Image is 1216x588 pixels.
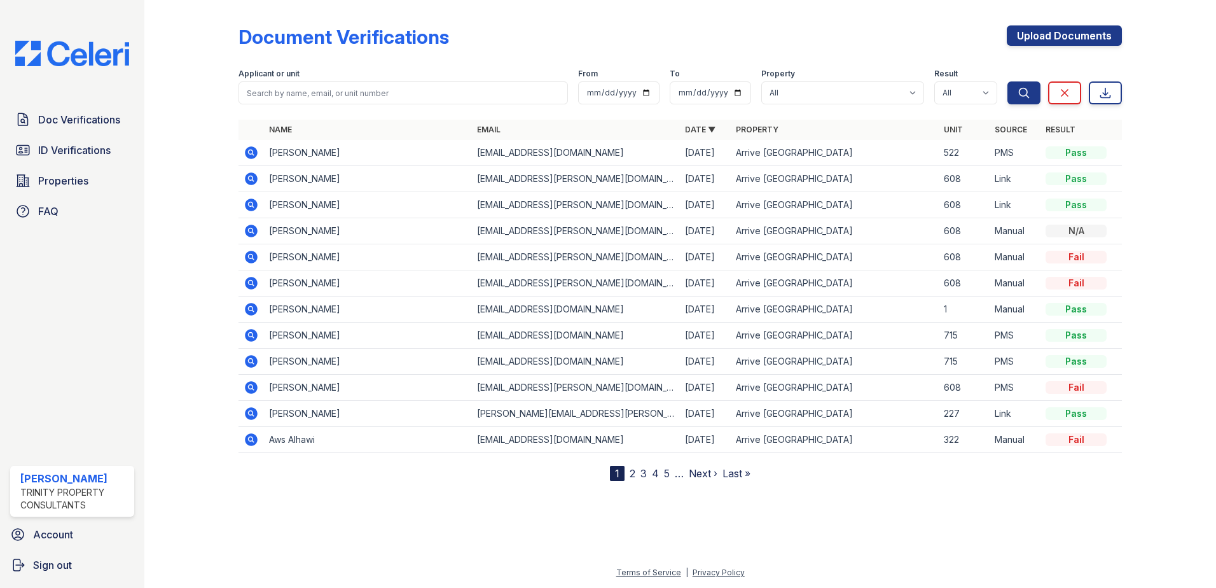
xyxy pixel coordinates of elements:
td: Arrive [GEOGRAPHIC_DATA] [731,270,939,297]
td: Arrive [GEOGRAPHIC_DATA] [731,375,939,401]
span: FAQ [38,204,59,219]
td: [PERSON_NAME] [264,218,472,244]
a: Sign out [5,552,139,578]
div: | [686,568,688,577]
td: [DATE] [680,192,731,218]
td: [DATE] [680,218,731,244]
a: Name [269,125,292,134]
td: [DATE] [680,349,731,375]
td: Arrive [GEOGRAPHIC_DATA] [731,218,939,244]
td: 715 [939,323,990,349]
td: Arrive [GEOGRAPHIC_DATA] [731,244,939,270]
img: CE_Logo_Blue-a8612792a0a2168367f1c8372b55b34899dd931a85d93a1a3d3e32e68fde9ad4.png [5,41,139,66]
td: [DATE] [680,140,731,166]
td: Arrive [GEOGRAPHIC_DATA] [731,166,939,192]
div: Pass [1046,303,1107,316]
td: Aws AIhawi [264,427,472,453]
a: Property [736,125,778,134]
a: Source [995,125,1027,134]
td: 608 [939,166,990,192]
td: [EMAIL_ADDRESS][PERSON_NAME][DOMAIN_NAME] [472,192,680,218]
div: Pass [1046,199,1107,211]
div: Pass [1046,407,1107,420]
td: Arrive [GEOGRAPHIC_DATA] [731,349,939,375]
td: [PERSON_NAME] [264,270,472,297]
td: Manual [990,270,1040,297]
td: 608 [939,375,990,401]
span: Doc Verifications [38,112,120,127]
a: Unit [944,125,963,134]
td: Manual [990,218,1040,244]
div: Trinity Property Consultants [20,486,129,512]
td: Arrive [GEOGRAPHIC_DATA] [731,297,939,323]
td: [PERSON_NAME] [264,375,472,401]
td: 608 [939,192,990,218]
span: Sign out [33,557,72,573]
a: Last » [722,467,750,480]
td: [EMAIL_ADDRESS][DOMAIN_NAME] [472,349,680,375]
td: Arrive [GEOGRAPHIC_DATA] [731,401,939,427]
a: Result [1046,125,1075,134]
div: Pass [1046,355,1107,368]
td: [PERSON_NAME] [264,297,472,323]
td: 322 [939,427,990,453]
div: 1 [610,466,625,481]
td: [EMAIL_ADDRESS][DOMAIN_NAME] [472,140,680,166]
label: From [578,69,598,79]
td: Link [990,166,1040,192]
td: [DATE] [680,270,731,297]
a: Properties [10,168,134,193]
label: Property [761,69,795,79]
td: Manual [990,297,1040,323]
td: [PERSON_NAME] [264,349,472,375]
label: To [670,69,680,79]
td: [EMAIL_ADDRESS][PERSON_NAME][DOMAIN_NAME] [472,270,680,297]
td: PMS [990,140,1040,166]
td: Manual [990,244,1040,270]
td: Link [990,401,1040,427]
a: Doc Verifications [10,107,134,132]
a: FAQ [10,199,134,224]
a: Account [5,522,139,547]
td: Arrive [GEOGRAPHIC_DATA] [731,192,939,218]
td: [DATE] [680,323,731,349]
a: Privacy Policy [693,568,745,577]
a: Date ▼ [685,125,715,134]
td: 608 [939,218,990,244]
td: 522 [939,140,990,166]
td: 227 [939,401,990,427]
a: Upload Documents [1007,25,1122,46]
td: [DATE] [680,427,731,453]
td: [PERSON_NAME] [264,192,472,218]
td: 715 [939,349,990,375]
a: 4 [652,467,659,480]
a: 2 [630,467,635,480]
td: PMS [990,349,1040,375]
td: [PERSON_NAME] [264,244,472,270]
td: [EMAIL_ADDRESS][DOMAIN_NAME] [472,323,680,349]
div: Fail [1046,251,1107,263]
div: Fail [1046,433,1107,446]
label: Applicant or unit [238,69,300,79]
td: [PERSON_NAME] [264,140,472,166]
a: Email [477,125,501,134]
td: [DATE] [680,375,731,401]
td: [DATE] [680,401,731,427]
td: 608 [939,244,990,270]
div: Pass [1046,146,1107,159]
td: [DATE] [680,166,731,192]
td: Arrive [GEOGRAPHIC_DATA] [731,323,939,349]
div: Fail [1046,381,1107,394]
td: [EMAIL_ADDRESS][DOMAIN_NAME] [472,297,680,323]
input: Search by name, email, or unit number [238,81,568,104]
a: 5 [664,467,670,480]
td: [DATE] [680,297,731,323]
span: ID Verifications [38,143,111,158]
span: … [675,466,684,481]
div: Pass [1046,329,1107,342]
td: [EMAIL_ADDRESS][DOMAIN_NAME] [472,427,680,453]
div: Document Verifications [238,25,449,48]
a: 3 [640,467,647,480]
a: ID Verifications [10,137,134,163]
div: Fail [1046,277,1107,290]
